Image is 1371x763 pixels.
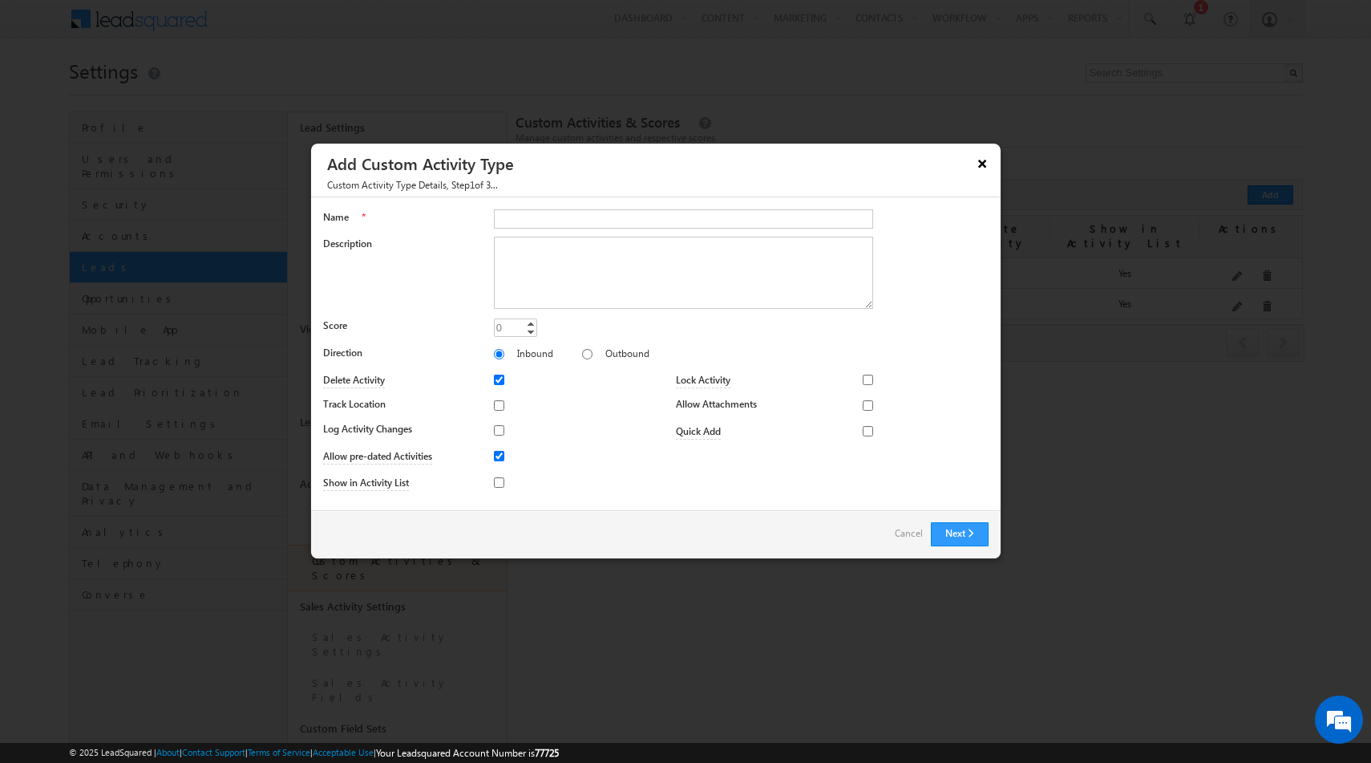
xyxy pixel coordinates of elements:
[327,149,995,177] h3: Add Custom Activity Type
[931,522,989,546] button: Next
[182,747,245,757] a: Contact Support
[323,397,485,412] label: Track Location
[323,422,485,436] label: Log Activity Changes
[676,373,730,388] label: Lock Activity
[323,319,477,333] label: Score
[156,747,180,757] a: About
[517,347,553,359] label: Inbound
[535,747,559,759] span: 77725
[524,319,537,327] a: Increment
[327,179,447,191] span: Custom Activity Type Details
[313,747,374,757] a: Acceptable Use
[524,327,537,336] a: Decrement
[605,347,649,359] label: Outbound
[248,747,310,757] a: Terms of Service
[376,747,559,759] span: Your Leadsquared Account Number is
[323,237,477,251] label: Description
[494,319,505,337] div: 0
[323,210,349,225] label: Name
[69,745,559,761] span: © 2025 LeadSquared | | | | |
[323,373,385,388] label: Delete Activity
[470,179,475,191] span: 1
[969,149,995,177] button: ×
[323,449,432,465] label: Allow pre-dated Activities
[323,346,477,360] label: Direction
[323,476,409,491] label: Show in Activity List
[676,424,721,440] label: Quick Add
[327,179,498,191] span: , Step of 3...
[676,397,855,412] label: Allow Attachments
[895,522,923,545] a: Cancel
